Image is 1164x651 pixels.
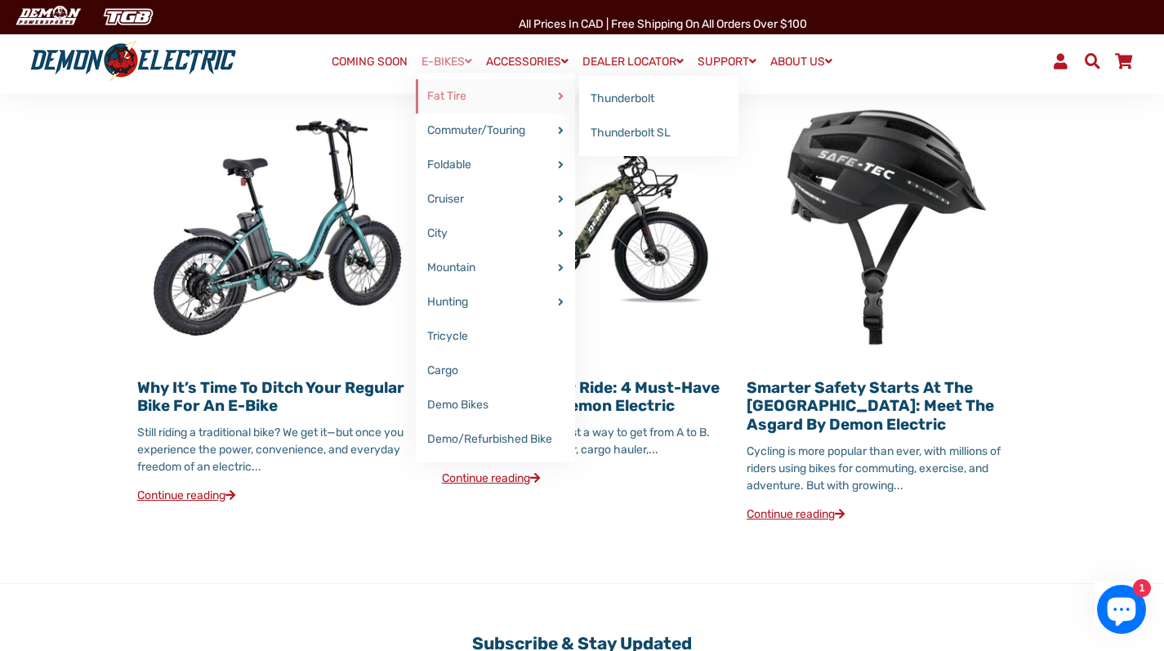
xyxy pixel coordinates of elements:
a: DEALER LOCATOR [577,50,689,74]
inbox-online-store-chat: Shopify online store chat [1092,585,1151,638]
span: All Prices in CAD | Free shipping on all orders over $100 [519,17,807,31]
img: Accessorize Your Ride: 4 Must-Have Add-Ons from Demon Electric [442,87,722,367]
a: Why It’s Time to Ditch Your Regular Bike for an E-Bike [137,378,404,416]
a: Tricycle [416,319,575,354]
a: Demo Bikes [416,388,575,422]
a: ABOUT US [765,50,838,74]
a: Continue reading [747,507,845,521]
img: Demon Electric logo [25,40,242,82]
div: An e-bike is more than just a way to get from A to B. It’s your commute partner, cargo hauler,... [442,424,722,458]
a: E-BIKES [416,50,478,74]
a: Fat Tire [416,79,575,114]
div: Cycling is more popular than ever, with millions of riders using bikes for commuting, exercise, a... [747,443,1027,494]
a: Cargo [416,354,575,388]
a: Thunderbolt SL [579,116,738,150]
a: Demo/Refurbished Bike [416,422,575,457]
a: ACCESSORIES [480,50,574,74]
a: COMING SOON [326,51,413,74]
img: TGB Canada [95,3,162,30]
a: City [416,216,575,251]
a: Continue reading [137,488,235,502]
a: Hunting [416,285,575,319]
a: Smarter Safety Starts at the [GEOGRAPHIC_DATA]: Meet the Asgard by Demon Electric [747,378,994,435]
a: Continue reading [442,471,540,485]
a: Foldable [416,148,575,182]
a: Accessorize Your Ride: 4 Must-Have Add-Ons from Demon Electric [442,378,720,416]
a: SUPPORT [692,50,762,74]
a: Cruiser [416,182,575,216]
a: Mountain [416,251,575,285]
a: Thunderbolt [579,82,738,116]
img: Smarter Safety Starts at the Helmet: Meet the Asgard by Demon Electric [747,87,1027,367]
img: Demon Electric [8,3,87,30]
img: Why It’s Time to Ditch Your Regular Bike for an E-Bike [137,87,417,367]
a: Commuter/Touring [416,114,575,148]
div: Still riding a traditional bike? We get it—but once you experience the power, convenience, and ev... [137,424,417,475]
